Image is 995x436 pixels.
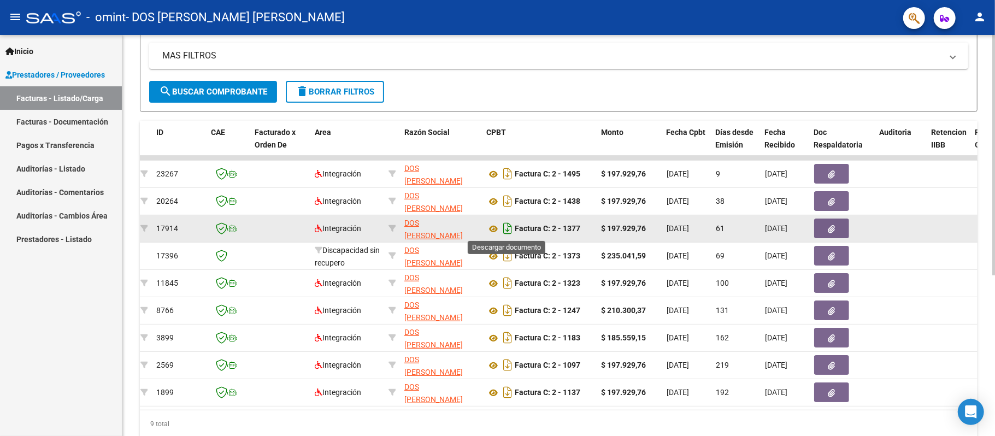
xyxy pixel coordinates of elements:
[765,333,787,342] span: [DATE]
[159,85,172,98] mat-icon: search
[156,251,178,260] span: 17396
[156,388,174,397] span: 1899
[501,302,515,319] i: Descargar documento
[716,197,725,205] span: 38
[156,306,174,315] span: 8766
[404,162,478,185] div: 23186528794
[501,165,515,182] i: Descargar documento
[601,251,646,260] strong: $ 235.041,59
[501,356,515,374] i: Descargar documento
[315,279,361,287] span: Integración
[404,299,478,322] div: 23186528794
[765,197,787,205] span: [DATE]
[404,128,450,137] span: Razón Social
[404,244,478,267] div: 23186528794
[156,128,163,137] span: ID
[765,306,787,315] span: [DATE]
[296,85,309,98] mat-icon: delete
[156,197,178,205] span: 20264
[482,121,597,169] datatable-header-cell: CPBT
[404,164,463,198] span: DOS [PERSON_NAME] [PERSON_NAME]
[501,220,515,237] i: Descargar documento
[501,274,515,292] i: Descargar documento
[315,388,361,397] span: Integración
[211,128,225,137] span: CAE
[601,279,646,287] strong: $ 197.929,76
[515,307,580,315] strong: Factura C: 2 - 1247
[515,361,580,370] strong: Factura C: 2 - 1097
[404,217,478,240] div: 23186528794
[765,169,787,178] span: [DATE]
[250,121,310,169] datatable-header-cell: Facturado x Orden De
[667,128,706,137] span: Fecha Cpbt
[126,5,345,30] span: - DOS [PERSON_NAME] [PERSON_NAME]
[716,169,720,178] span: 9
[404,326,478,349] div: 23186528794
[761,121,810,169] datatable-header-cell: Fecha Recibido
[156,361,174,369] span: 2569
[515,334,580,343] strong: Factura C: 2 - 1183
[315,169,361,178] span: Integración
[601,388,646,397] strong: $ 197.929,76
[501,329,515,346] i: Descargar documento
[515,225,580,233] strong: Factura C: 2 - 1377
[315,224,361,233] span: Integración
[711,121,761,169] datatable-header-cell: Días desde Emisión
[315,128,331,137] span: Area
[404,353,478,376] div: 23186528794
[156,224,178,233] span: 17914
[601,333,646,342] strong: $ 185.559,15
[404,190,478,213] div: 23186528794
[601,197,646,205] strong: $ 197.929,76
[404,246,463,280] span: DOS [PERSON_NAME] [PERSON_NAME]
[156,333,174,342] span: 3899
[765,361,787,369] span: [DATE]
[765,251,787,260] span: [DATE]
[716,224,725,233] span: 61
[716,361,729,369] span: 219
[814,128,863,149] span: Doc Respaldatoria
[601,169,646,178] strong: $ 197.929,76
[765,388,787,397] span: [DATE]
[667,279,689,287] span: [DATE]
[315,361,361,369] span: Integración
[515,252,580,261] strong: Factura C: 2 - 1373
[404,219,463,252] span: DOS [PERSON_NAME] [PERSON_NAME]
[716,128,754,149] span: Días desde Emisión
[601,128,623,137] span: Monto
[927,121,971,169] datatable-header-cell: Retencion IIBB
[315,306,361,315] span: Integración
[404,382,463,416] span: DOS [PERSON_NAME] [PERSON_NAME]
[207,121,250,169] datatable-header-cell: CAE
[315,246,380,267] span: Discapacidad sin recupero
[159,87,267,97] span: Buscar Comprobante
[716,388,729,397] span: 192
[515,388,580,397] strong: Factura C: 2 - 1137
[404,381,478,404] div: 23186528794
[601,224,646,233] strong: $ 197.929,76
[9,10,22,23] mat-icon: menu
[310,121,384,169] datatable-header-cell: Area
[404,191,463,225] span: DOS [PERSON_NAME] [PERSON_NAME]
[716,333,729,342] span: 162
[149,43,968,69] mat-expansion-panel-header: MAS FILTROS
[156,169,178,178] span: 23267
[501,247,515,264] i: Descargar documento
[486,128,506,137] span: CPBT
[5,69,105,81] span: Prestadores / Proveedores
[667,333,689,342] span: [DATE]
[255,128,296,149] span: Facturado x Orden De
[515,279,580,288] strong: Factura C: 2 - 1323
[716,306,729,315] span: 131
[404,355,463,389] span: DOS [PERSON_NAME] [PERSON_NAME]
[286,81,384,103] button: Borrar Filtros
[667,169,689,178] span: [DATE]
[162,50,942,62] mat-panel-title: MAS FILTROS
[515,197,580,206] strong: Factura C: 2 - 1438
[515,170,580,179] strong: Factura C: 2 - 1495
[765,224,787,233] span: [DATE]
[152,121,207,169] datatable-header-cell: ID
[667,361,689,369] span: [DATE]
[597,121,662,169] datatable-header-cell: Monto
[315,197,361,205] span: Integración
